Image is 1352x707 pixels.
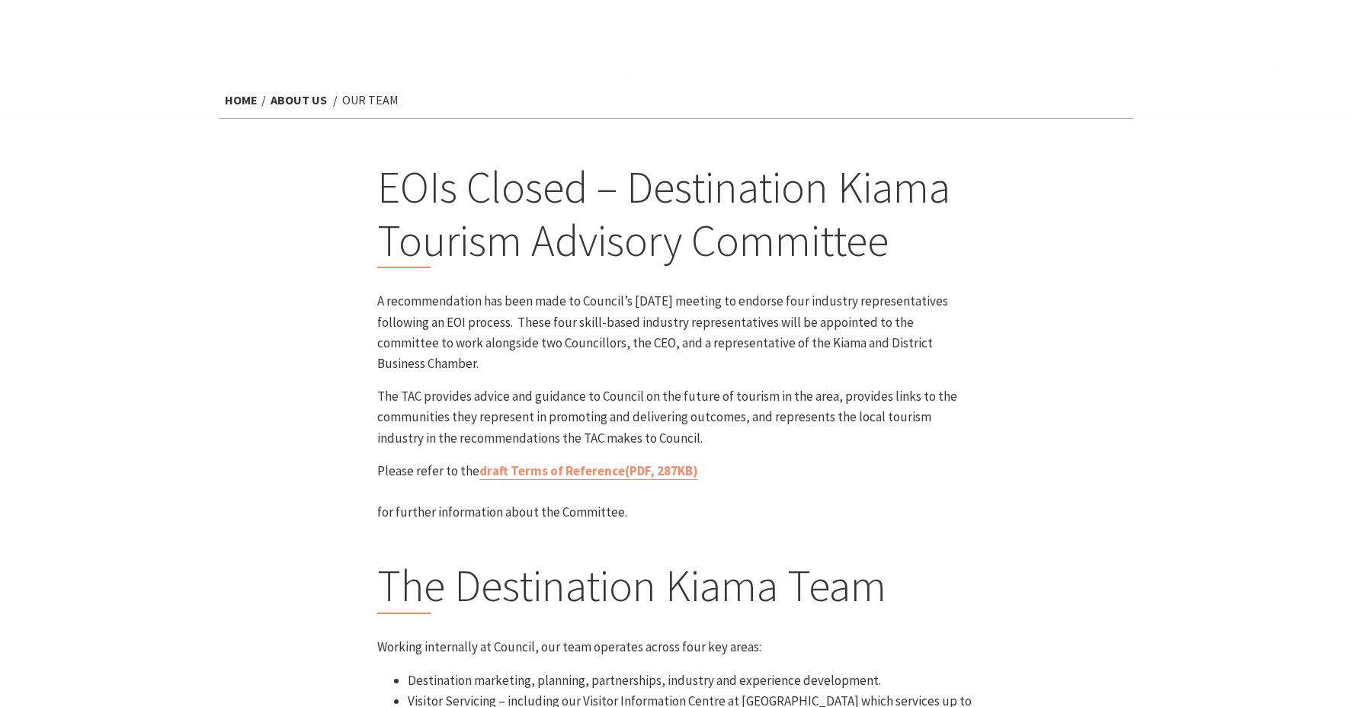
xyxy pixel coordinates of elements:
[377,386,975,449] p: The TAC provides advice and guidance to Council on the future of tourism in the area, provides li...
[946,69,980,88] span: Plan
[663,69,761,88] span: Destinations
[1115,69,1187,88] span: Book now
[1010,69,1084,88] span: What’s On
[377,291,975,374] p: A recommendation has been made to Council’s [DATE] meeting to endorse four industry representativ...
[594,69,633,88] span: Home
[578,67,1203,92] nav: Main Menu
[408,670,975,691] li: Destination marketing, planning, partnerships, industry and experience development.
[377,461,975,523] p: Please refer to the for further information about the Committee.
[377,559,975,614] h2: The Destination Kiama Team
[479,462,698,480] a: draft Terms of Reference(PDF, 287KB)
[377,161,975,268] h2: EOIs Closed – Destination Kiama Tourism Advisory Committee
[854,69,915,88] span: See & Do
[625,462,698,479] span: (PDF, 287KB)
[791,69,825,88] span: Stay
[377,637,975,657] p: Working internally at Council, our team operates across four key areas:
